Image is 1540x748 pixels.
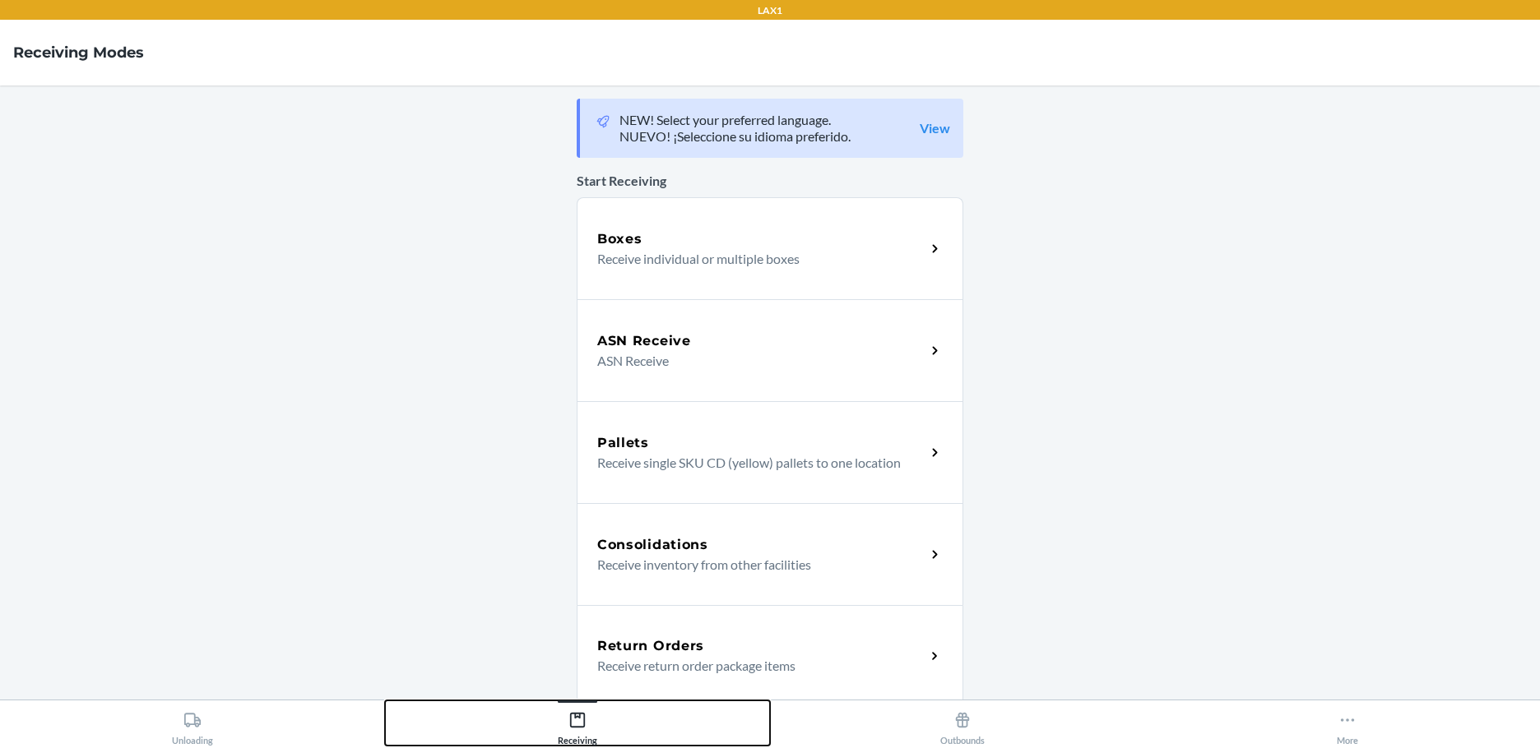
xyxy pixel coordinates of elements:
button: Receiving [385,700,770,746]
a: Return OrdersReceive return order package items [577,605,963,707]
h5: Pallets [597,433,649,453]
p: NEW! Select your preferred language. [619,112,851,128]
p: Receive single SKU CD (yellow) pallets to one location [597,453,912,473]
div: Unloading [172,704,213,746]
h5: Consolidations [597,535,708,555]
div: Outbounds [940,704,985,746]
a: BoxesReceive individual or multiple boxes [577,197,963,299]
div: More [1337,704,1358,746]
h4: Receiving Modes [13,42,144,63]
h5: Return Orders [597,636,704,656]
button: Outbounds [770,700,1155,746]
div: Receiving [558,704,597,746]
a: View [920,120,950,136]
button: More [1155,700,1540,746]
a: ASN ReceiveASN Receive [577,299,963,401]
p: Receive individual or multiple boxes [597,249,912,269]
p: Start Receiving [577,171,963,191]
p: ASN Receive [597,351,912,371]
h5: Boxes [597,229,642,249]
a: PalletsReceive single SKU CD (yellow) pallets to one location [577,401,963,503]
p: Receive return order package items [597,656,912,676]
a: ConsolidationsReceive inventory from other facilities [577,503,963,605]
p: LAX1 [758,3,782,18]
h5: ASN Receive [597,331,691,351]
p: NUEVO! ¡Seleccione su idioma preferido. [619,128,851,145]
p: Receive inventory from other facilities [597,555,912,575]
